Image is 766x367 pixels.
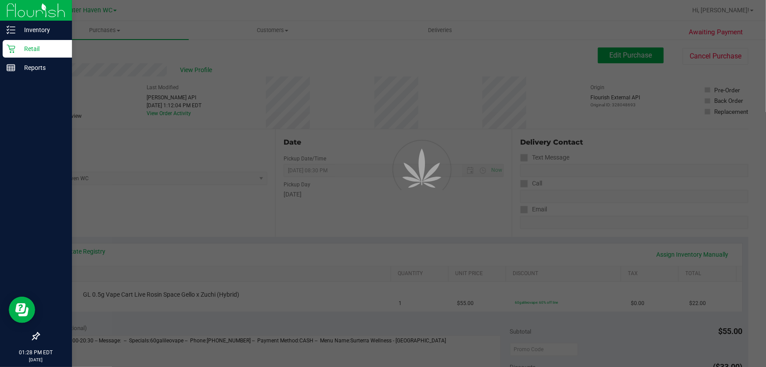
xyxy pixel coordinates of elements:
inline-svg: Inventory [7,25,15,34]
inline-svg: Reports [7,63,15,72]
p: Reports [15,62,68,73]
p: [DATE] [4,356,68,363]
p: 01:28 PM EDT [4,349,68,356]
p: Retail [15,44,68,54]
p: Inventory [15,25,68,35]
inline-svg: Retail [7,44,15,53]
iframe: Resource center [9,297,35,323]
